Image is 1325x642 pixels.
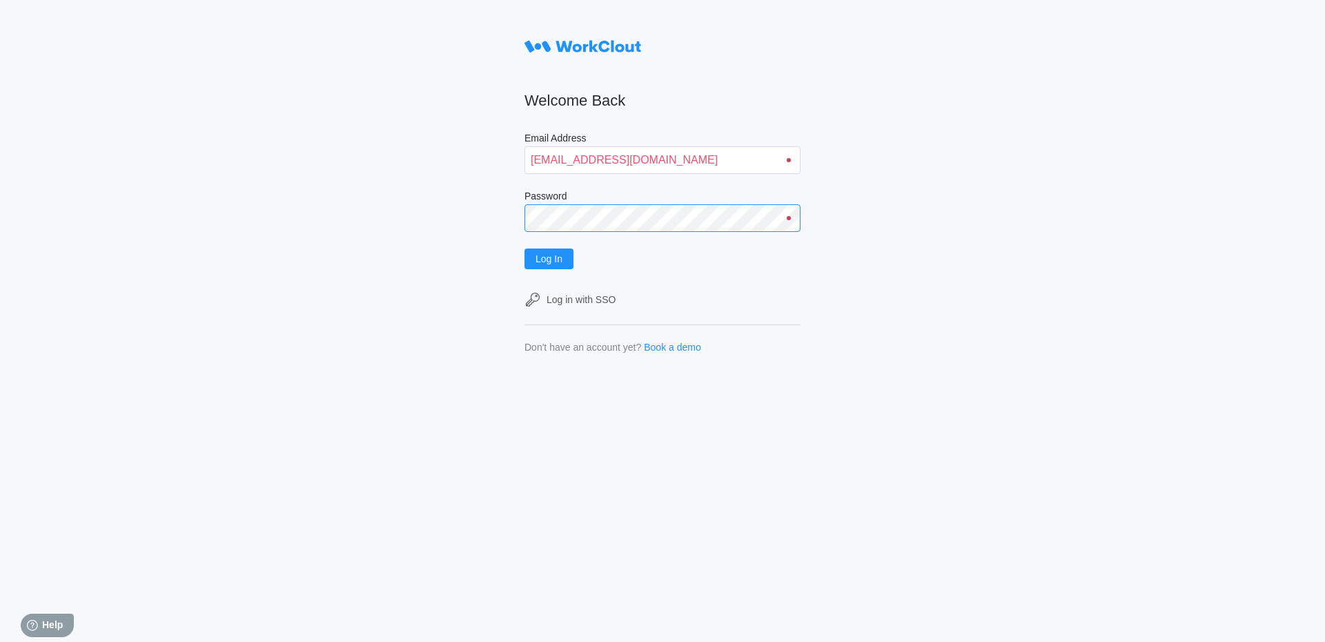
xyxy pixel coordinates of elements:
div: Log in with SSO [547,294,616,305]
a: Book a demo [644,342,701,353]
button: Log In [524,249,573,269]
label: Password [524,191,801,204]
span: Log In [536,254,562,264]
label: Email Address [524,133,801,146]
a: Log in with SSO [524,291,801,308]
h2: Welcome Back [524,91,801,110]
div: Don't have an account yet? [524,342,641,353]
input: Enter your email [524,146,801,174]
